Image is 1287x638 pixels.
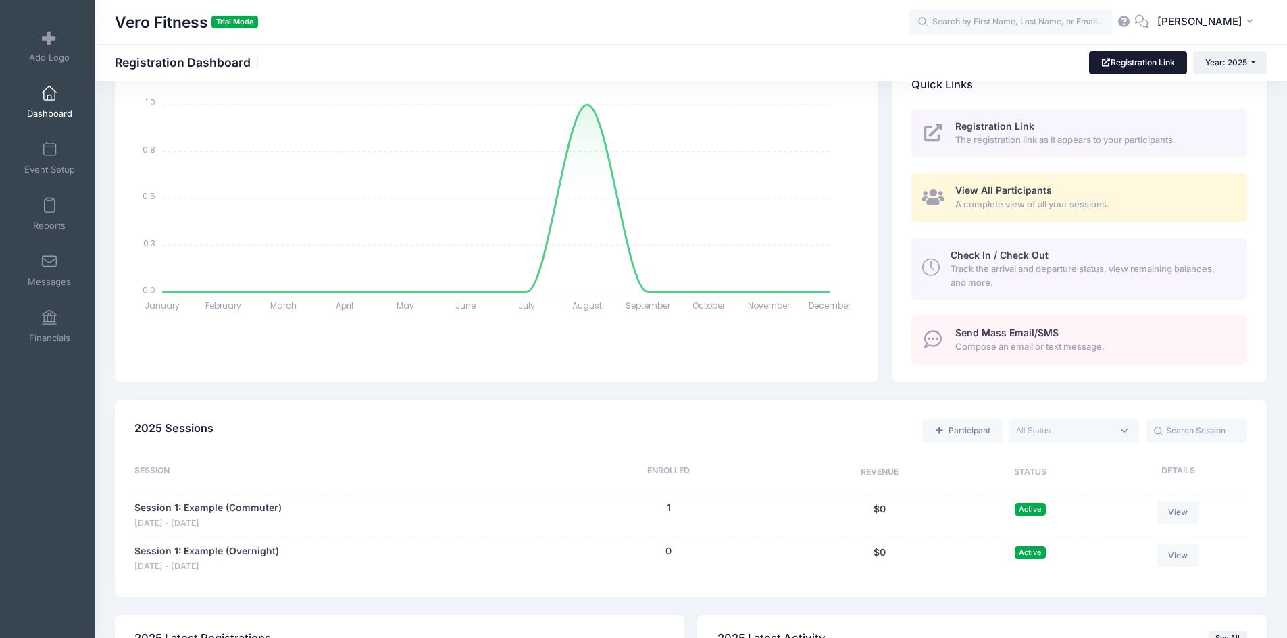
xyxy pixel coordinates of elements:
[802,464,958,481] div: Revenue
[1157,14,1242,29] span: [PERSON_NAME]
[18,134,82,182] a: Event Setup
[145,300,180,311] tspan: January
[143,284,156,296] tspan: 0.0
[18,246,82,294] a: Messages
[1015,546,1046,559] span: Active
[911,315,1247,365] a: Send Mass Email/SMS Compose an email or text message.
[18,302,82,350] a: Financials
[955,327,1059,338] span: Send Mass Email/SMS
[802,501,958,530] div: $0
[146,97,156,108] tspan: 1.0
[1015,503,1046,516] span: Active
[144,237,156,248] tspan: 0.3
[1146,419,1247,442] input: Search Session
[955,134,1232,147] span: The registration link as it appears to your participants.
[134,421,213,435] span: 2025 Sessions
[336,300,353,311] tspan: April
[951,249,1049,261] span: Check In / Check Out
[1016,425,1112,437] textarea: Search
[809,300,851,311] tspan: December
[665,544,672,558] button: 0
[24,164,75,176] span: Event Setup
[1089,51,1187,74] a: Registration Link
[955,120,1034,132] span: Registration Link
[909,9,1112,36] input: Search by First Name, Last Name, or Email...
[955,184,1052,196] span: View All Participants
[143,190,156,202] tspan: 0.5
[911,173,1247,222] a: View All Participants A complete view of all your sessions.
[626,300,671,311] tspan: September
[18,78,82,126] a: Dashboard
[18,22,82,70] a: Add Logo
[29,52,70,63] span: Add Logo
[911,65,973,104] h4: Quick Links
[27,108,72,119] span: Dashboard
[958,464,1103,481] div: Status
[951,263,1232,289] span: Track the arrival and departure status, view remaining balances, and more.
[1157,544,1200,567] a: View
[692,300,726,311] tspan: October
[205,300,241,311] tspan: February
[749,300,791,311] tspan: November
[134,544,279,558] a: Session 1: Example (Overnight)
[33,220,66,232] span: Reports
[911,238,1247,300] a: Check In / Check Out Track the arrival and departure status, view remaining balances, and more.
[1205,57,1247,68] span: Year: 2025
[18,190,82,238] a: Reports
[955,198,1232,211] span: A complete view of all your sessions.
[955,340,1232,354] span: Compose an email or text message.
[922,419,1002,442] a: Add a new manual registration
[134,560,279,573] span: [DATE] - [DATE]
[134,501,282,515] a: Session 1: Example (Commuter)
[134,517,282,530] span: [DATE] - [DATE]
[271,300,297,311] tspan: March
[535,464,802,481] div: Enrolled
[802,544,958,573] div: $0
[456,300,476,311] tspan: June
[911,109,1247,158] a: Registration Link The registration link as it appears to your participants.
[1193,51,1267,74] button: Year: 2025
[1149,7,1267,38] button: [PERSON_NAME]
[667,501,671,515] button: 1
[115,55,262,70] h1: Registration Dashboard
[518,300,535,311] tspan: July
[134,464,535,481] div: Session
[1103,464,1247,481] div: Details
[28,276,71,288] span: Messages
[143,143,156,155] tspan: 0.8
[29,332,70,344] span: Financials
[211,16,258,28] span: Trial Mode
[1157,501,1200,524] a: View
[115,7,258,38] h1: Vero Fitness
[572,300,602,311] tspan: August
[397,300,414,311] tspan: May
